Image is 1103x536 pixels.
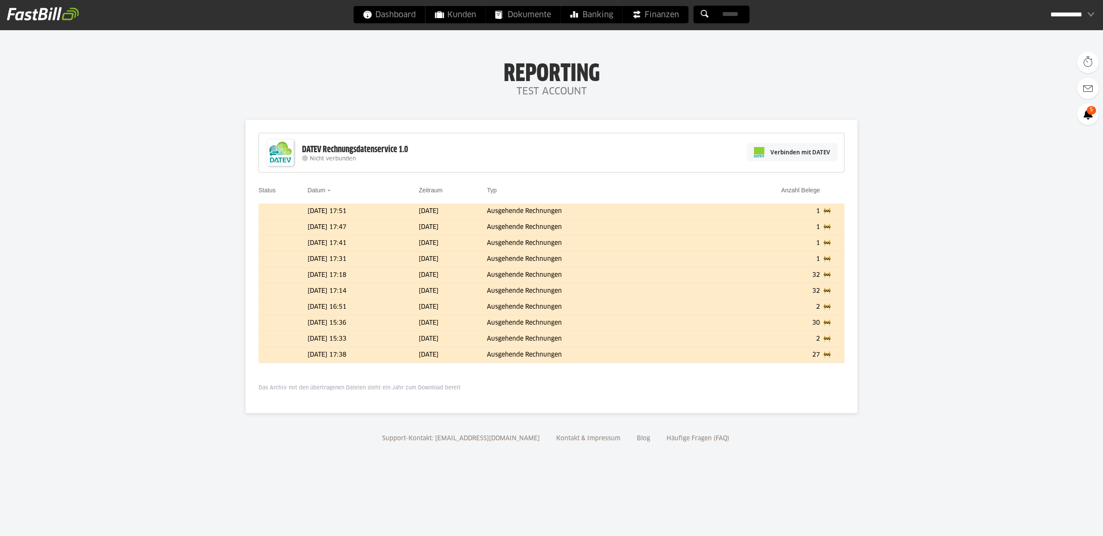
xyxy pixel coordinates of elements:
[435,6,476,23] span: Kunden
[823,267,844,283] td: 🚧
[308,267,419,283] td: [DATE] 17:18
[823,331,844,347] td: 🚧
[419,299,487,315] td: [DATE]
[308,331,419,347] td: [DATE] 15:33
[259,187,276,194] a: Status
[823,251,844,267] td: 🚧
[1087,106,1096,115] span: 5
[823,219,844,235] td: 🚧
[487,251,702,267] td: Ausgehende Rechnungen
[354,6,425,23] a: Dashboard
[747,143,838,161] a: Verbinden mit DATEV
[702,283,823,299] td: 32
[487,331,702,347] td: Ausgehende Rechnungen
[327,190,333,191] img: sort_desc.gif
[308,283,419,299] td: [DATE] 17:14
[823,204,844,219] td: 🚧
[702,299,823,315] td: 2
[823,299,844,315] td: 🚧
[419,187,442,194] a: Zeitraum
[419,347,487,363] td: [DATE]
[1036,510,1094,532] iframe: Öffnet ein Widget, in dem Sie weitere Informationen finden
[310,156,356,162] span: Nicht verbunden
[487,315,702,331] td: Ausgehende Rechnungen
[7,7,79,21] img: fastbill_logo_white.png
[633,6,679,23] span: Finanzen
[308,347,419,363] td: [DATE] 17:38
[308,219,419,235] td: [DATE] 17:47
[86,61,1017,83] h1: Reporting
[487,299,702,315] td: Ausgehende Rechnungen
[263,135,298,170] img: DATEV-Datenservice Logo
[419,283,487,299] td: [DATE]
[487,219,702,235] td: Ausgehende Rechnungen
[781,187,820,194] a: Anzahl Belege
[419,331,487,347] td: [DATE]
[553,436,623,442] a: Kontakt & Impressum
[634,436,653,442] a: Blog
[487,347,702,363] td: Ausgehende Rechnungen
[379,436,543,442] a: Support-Kontakt: [EMAIL_ADDRESS][DOMAIN_NAME]
[702,315,823,331] td: 30
[823,235,844,251] td: 🚧
[487,204,702,219] td: Ausgehende Rechnungen
[823,347,844,363] td: 🚧
[419,315,487,331] td: [DATE]
[702,204,823,219] td: 1
[702,267,823,283] td: 32
[363,6,416,23] span: Dashboard
[308,204,419,219] td: [DATE] 17:51
[419,204,487,219] td: [DATE]
[308,235,419,251] td: [DATE] 17:41
[308,187,325,194] a: Datum
[487,187,497,194] a: Typ
[426,6,486,23] a: Kunden
[623,6,689,23] a: Finanzen
[702,251,823,267] td: 1
[770,148,830,157] span: Verbinden mit DATEV
[702,347,823,363] td: 27
[570,6,613,23] span: Banking
[419,219,487,235] td: [DATE]
[823,283,844,299] td: 🚧
[1077,103,1099,125] a: 5
[302,144,408,155] div: DATEV Rechnungsdatenservice 1.0
[702,235,823,251] td: 1
[419,251,487,267] td: [DATE]
[823,315,844,331] td: 🚧
[487,235,702,251] td: Ausgehende Rechnungen
[486,6,561,23] a: Dokumente
[702,331,823,347] td: 2
[419,267,487,283] td: [DATE]
[561,6,623,23] a: Banking
[308,251,419,267] td: [DATE] 17:31
[754,147,764,157] img: pi-datev-logo-farbig-24.svg
[495,6,551,23] span: Dokumente
[664,436,732,442] a: Häufige Fragen (FAQ)
[702,219,823,235] td: 1
[259,385,844,392] p: Das Archiv mit den übertragenen Dateien steht ein Jahr zum Download bereit
[308,299,419,315] td: [DATE] 16:51
[308,315,419,331] td: [DATE] 15:36
[487,283,702,299] td: Ausgehende Rechnungen
[419,235,487,251] td: [DATE]
[487,267,702,283] td: Ausgehende Rechnungen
